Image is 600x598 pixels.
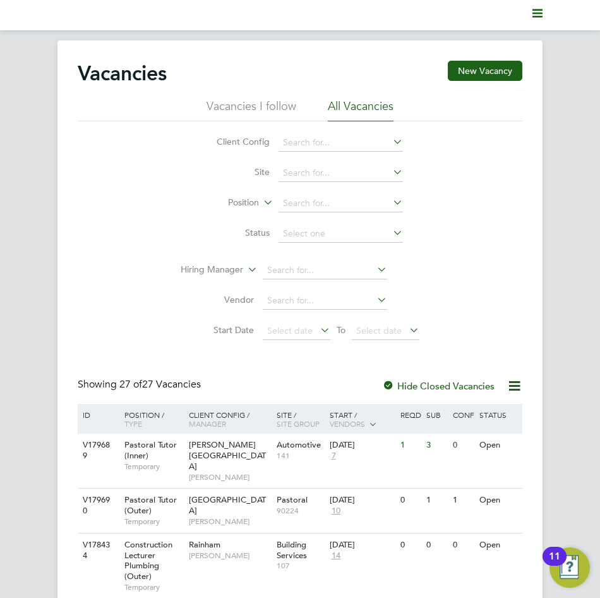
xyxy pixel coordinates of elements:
[277,418,320,429] span: Site Group
[423,489,450,512] div: 1
[450,404,476,425] div: Conf
[279,164,403,182] input: Search for...
[80,404,115,425] div: ID
[189,472,271,482] span: [PERSON_NAME]
[263,262,387,279] input: Search for...
[181,294,254,305] label: Vendor
[189,418,226,429] span: Manager
[549,556,560,573] div: 11
[189,516,271,527] span: [PERSON_NAME]
[279,134,403,152] input: Search for...
[279,225,403,243] input: Select one
[189,494,266,516] span: [GEOGRAPHIC_DATA]
[450,534,476,557] div: 0
[189,539,220,550] span: Rainham
[277,451,323,461] span: 141
[197,136,270,147] label: Client Config
[330,540,394,551] div: [DATE]
[330,451,338,461] span: 7
[448,61,522,81] button: New Vacancy
[397,404,424,425] div: Reqd
[115,404,186,434] div: Position /
[476,489,520,512] div: Open
[333,322,349,338] span: To
[119,378,201,391] span: 27 Vacancies
[267,325,313,336] span: Select date
[423,534,450,557] div: 0
[124,439,177,461] span: Pastoral Tutor (Inner)
[330,418,365,429] span: Vendors
[273,404,327,434] div: Site /
[124,516,183,527] span: Temporary
[397,434,424,457] div: 1
[80,434,115,468] div: V179689
[397,489,424,512] div: 0
[78,378,203,391] div: Showing
[207,99,296,121] li: Vacancies I follow
[382,380,495,392] label: Hide Closed Vacancies
[279,195,403,212] input: Search for...
[78,61,167,86] h2: Vacancies
[181,324,254,336] label: Start Date
[124,539,172,582] span: Construction Lecturer Plumbing (Outer)
[277,539,307,561] span: Building Services
[423,434,450,457] div: 3
[450,489,476,512] div: 1
[356,325,402,336] span: Select date
[263,292,387,310] input: Search for...
[277,439,321,450] span: Automotive
[189,551,271,561] span: [PERSON_NAME]
[124,494,177,516] span: Pastoral Tutor (Outer)
[476,534,520,557] div: Open
[330,506,342,516] span: 10
[330,495,394,506] div: [DATE]
[330,440,394,451] div: [DATE]
[119,378,142,391] span: 27 of
[277,561,323,571] span: 107
[327,404,397,436] div: Start /
[450,434,476,457] div: 0
[397,534,424,557] div: 0
[277,494,308,505] span: Pastoral
[197,166,270,178] label: Site
[197,227,270,238] label: Status
[80,534,115,568] div: V178434
[328,99,393,121] li: All Vacancies
[423,404,450,425] div: Sub
[80,489,115,523] div: V179690
[124,582,183,592] span: Temporary
[186,197,259,209] label: Position
[476,404,520,425] div: Status
[124,461,183,472] span: Temporary
[189,439,266,472] span: [PERSON_NAME][GEOGRAPHIC_DATA]
[186,404,274,434] div: Client Config /
[549,547,590,588] button: Open Resource Center, 11 new notifications
[171,264,243,276] label: Hiring Manager
[476,434,520,457] div: Open
[124,418,142,429] span: Type
[330,551,342,561] span: 14
[277,506,323,516] span: 90224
